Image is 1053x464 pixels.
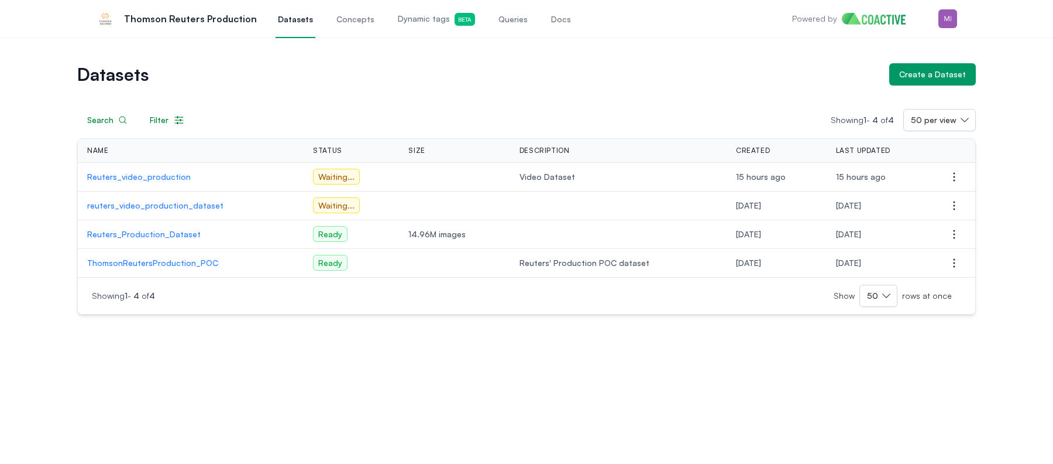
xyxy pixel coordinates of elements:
span: Name [87,146,108,155]
span: Thursday, October 3, 2024 at 3:47:15 PM UTC [736,229,761,239]
button: Filter [140,109,195,131]
span: Tuesday, August 12, 2025 at 12:36:25 AM UTC [736,172,786,182]
span: Reuters' Production POC dataset [519,257,717,269]
span: Video Dataset [519,171,717,183]
span: Wednesday, August 6, 2025 at 7:25:53 PM UTC [736,200,761,210]
img: Home [842,13,915,25]
span: Created [736,146,770,155]
span: Size [408,146,425,155]
span: 4 [888,115,894,125]
span: rows at once [897,290,952,302]
h1: Datasets [77,66,880,83]
span: 4 [872,115,878,125]
span: Show [834,290,859,302]
a: Reuters_Production_Dataset [87,228,294,240]
span: Tuesday, August 12, 2025 at 12:36:25 AM UTC [836,172,886,182]
span: 50 per view [911,114,956,126]
span: Last Updated [836,146,890,155]
a: reuters_video_production_dataset [87,200,294,211]
span: Dynamic tags [398,13,475,26]
p: Showing - [831,114,903,126]
span: 4 [149,291,155,301]
img: Menu for the logged in user [938,9,957,28]
div: Search [87,114,128,126]
span: Tuesday, July 8, 2025 at 6:47:39 PM UTC [836,229,861,239]
span: Wednesday, October 2, 2024 at 6:50:33 PM UTC [836,258,861,268]
div: Filter [150,114,185,126]
span: Ready [313,255,347,271]
button: 50 [859,285,897,307]
span: Ready [313,226,347,242]
span: 14.96M images [408,228,500,240]
div: Create a Dataset [899,69,966,80]
p: Showing - [92,290,381,302]
span: Description [519,146,570,155]
span: Concepts [336,13,374,25]
span: Tuesday, October 1, 2024 at 8:09:48 PM UTC [736,258,761,268]
span: Waiting ... [313,169,360,185]
span: of [142,291,155,301]
span: Status [313,146,342,155]
span: Waiting ... [313,197,360,213]
span: Datasets [278,13,313,25]
a: ThomsonReutersProduction_POC [87,257,294,269]
span: 4 [133,291,139,301]
span: 1 [863,115,866,125]
span: Beta [455,13,475,26]
p: Powered by [792,13,837,25]
span: 50 [867,290,878,302]
button: Create a Dataset [889,63,976,86]
button: Search [77,109,137,131]
a: Reuters_video_production [87,171,294,183]
p: Thomson Reuters Production [124,12,257,26]
span: Wednesday, August 6, 2025 at 7:25:53 PM UTC [836,200,861,210]
img: Thomson Reuters Production [96,9,115,28]
span: Queries [498,13,528,25]
span: of [880,115,894,125]
span: 1 [125,291,128,301]
button: 50 per view [903,109,976,131]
